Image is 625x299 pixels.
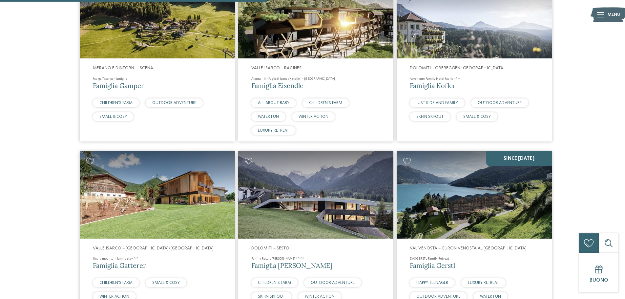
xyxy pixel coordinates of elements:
span: Valle Isarco – [GEOGRAPHIC_DATA]/[GEOGRAPHIC_DATA] [93,246,214,250]
h4: Adventure Family Hotel Maria **** [410,76,539,81]
span: SMALL & COSY [99,115,127,119]
span: SKI-IN SKI-OUT [416,115,444,119]
img: Cercate un hotel per famiglie? Qui troverete solo i migliori! [80,151,235,239]
span: OUTDOOR ADVENTURE [311,281,355,285]
span: JUST KIDS AND FAMILY [416,101,458,105]
span: SMALL & COSY [152,281,180,285]
span: Famiglia Gerstl [410,261,455,269]
span: LUXURY RETREAT [468,281,499,285]
span: Famiglia Eisendle [251,81,303,90]
span: Valle Isarco – Racines [251,66,302,70]
span: Famiglia Gamper [93,81,144,90]
h4: Alpura – Il rifugio di lusso a 5 stelle in [GEOGRAPHIC_DATA] [251,76,380,81]
span: Famiglia Gatterer [93,261,146,269]
span: HAPPY TEENAGER [416,281,448,285]
span: OUTDOOR ADVENTURE [478,101,522,105]
span: Famiglia [PERSON_NAME] [251,261,332,269]
span: CHILDREN’S FARM [99,281,133,285]
span: Famiglia Kofler [410,81,456,90]
a: Buono [579,253,618,292]
span: WINTER ACTION [299,115,328,119]
span: Val Venosta – Curon Venosta al [GEOGRAPHIC_DATA] [410,246,527,250]
span: WATER FUN [258,115,279,119]
span: SMALL & COSY [463,115,491,119]
span: ALL ABOUT BABY [258,101,289,105]
span: WINTER ACTION [305,294,335,299]
span: OUTDOOR ADVENTURE [152,101,196,105]
span: Dolomiti – Sesto [251,246,289,250]
span: Dolomiti – Obereggen-[GEOGRAPHIC_DATA] [410,66,505,70]
span: OUTDOOR ADVENTURE [416,294,460,299]
h4: Malga Taser per famiglie [93,76,222,81]
span: CHILDREN’S FARM [258,281,291,285]
span: WINTER ACTION [99,294,129,299]
h4: linara mountain family stay *** [93,256,222,261]
span: Buono [590,278,608,283]
h4: Family Resort [PERSON_NAME] ****ˢ [251,256,380,261]
img: Cercate un hotel per famiglie? Qui troverete solo i migliori! [397,151,552,239]
span: Merano e dintorni – Scena [93,66,153,70]
span: SKI-IN SKI-OUT [258,294,285,299]
img: Family Resort Rainer ****ˢ [238,151,393,239]
span: CHILDREN’S FARM [99,101,133,105]
span: LUXURY RETREAT [258,128,289,133]
h4: DAS GERSTL Family Retreat [410,256,539,261]
span: CHILDREN’S FARM [309,101,342,105]
span: WATER FUN [480,294,501,299]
